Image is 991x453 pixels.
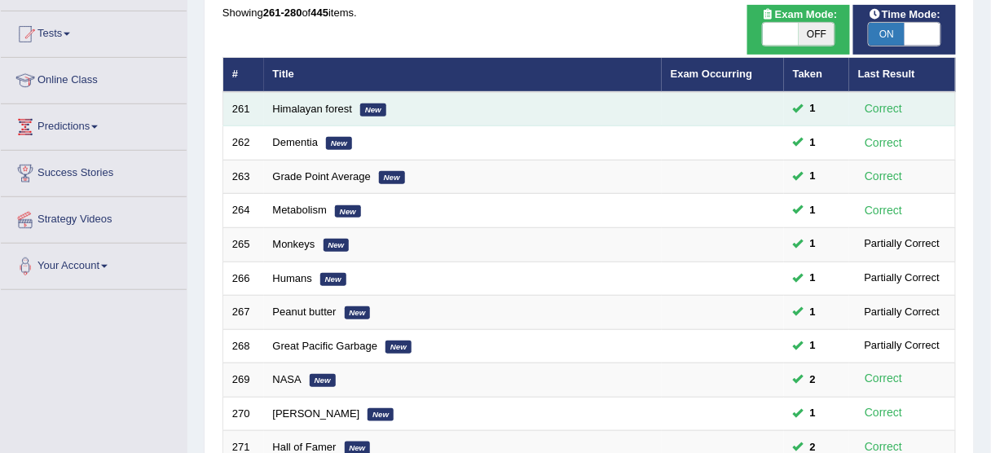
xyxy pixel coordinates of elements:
[311,7,328,19] b: 445
[747,5,850,55] div: Show exams occurring in exams
[1,197,187,238] a: Strategy Videos
[320,273,346,286] em: New
[264,58,662,92] th: Title
[858,370,910,389] div: Correct
[273,441,337,453] a: Hall of Famer
[858,134,910,152] div: Correct
[1,151,187,191] a: Success Stories
[804,202,822,219] span: You can still take this question
[223,329,264,363] td: 268
[671,68,752,80] a: Exam Occurring
[223,363,264,398] td: 269
[804,100,822,117] span: You can still take this question
[858,337,946,354] div: Partially Correct
[869,23,905,46] span: ON
[273,170,371,183] a: Grade Point Average
[324,239,350,252] em: New
[273,272,312,284] a: Humans
[223,262,264,296] td: 266
[858,99,910,118] div: Correct
[784,58,849,92] th: Taken
[804,235,822,253] span: You can still take this question
[223,126,264,161] td: 262
[858,404,910,423] div: Correct
[858,167,910,186] div: Correct
[360,103,386,117] em: New
[1,58,187,99] a: Online Class
[273,407,360,420] a: [PERSON_NAME]
[273,103,353,115] a: Himalayan forest
[804,405,822,422] span: You can still take this question
[223,194,264,228] td: 264
[799,23,835,46] span: OFF
[273,136,319,148] a: Dementia
[804,168,822,185] span: You can still take this question
[858,270,946,287] div: Partially Correct
[310,374,336,387] em: New
[222,5,956,20] div: Showing of items.
[345,306,371,319] em: New
[379,171,405,184] em: New
[804,372,822,389] span: You can still take this question
[273,204,327,216] a: Metabolism
[755,7,843,24] span: Exam Mode:
[368,408,394,421] em: New
[804,134,822,152] span: You can still take this question
[804,270,822,287] span: You can still take this question
[804,337,822,354] span: You can still take this question
[385,341,412,354] em: New
[1,244,187,284] a: Your Account
[223,397,264,431] td: 270
[849,58,956,92] th: Last Result
[1,104,187,145] a: Predictions
[223,58,264,92] th: #
[223,160,264,194] td: 263
[862,7,947,24] span: Time Mode:
[858,235,946,253] div: Partially Correct
[273,306,337,318] a: Peanut butter
[858,201,910,220] div: Correct
[223,92,264,126] td: 261
[326,137,352,150] em: New
[273,373,302,385] a: NASA
[1,11,187,52] a: Tests
[273,238,315,250] a: Monkeys
[804,304,822,321] span: You can still take this question
[273,340,378,352] a: Great Pacific Garbage
[223,296,264,330] td: 267
[335,205,361,218] em: New
[858,304,946,321] div: Partially Correct
[223,228,264,262] td: 265
[263,7,302,19] b: 261-280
